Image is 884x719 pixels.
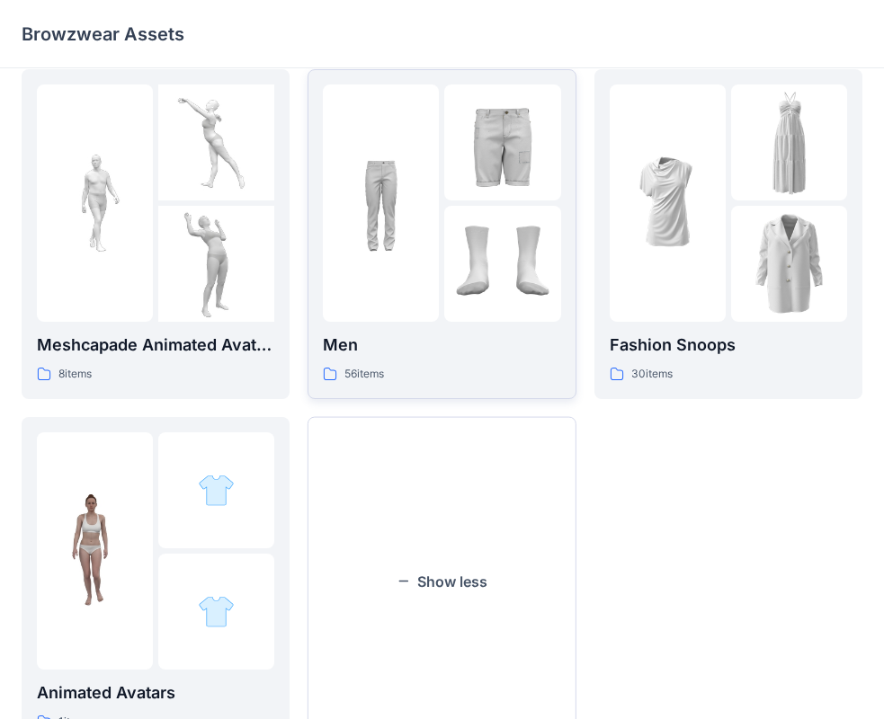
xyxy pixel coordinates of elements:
img: folder 1 [610,145,726,261]
img: folder 1 [323,145,439,261]
img: folder 2 [158,84,274,200]
img: folder 1 [37,145,153,261]
a: folder 1folder 2folder 3Meshcapade Animated Avatars8items [22,69,290,399]
img: folder 3 [158,206,274,322]
img: folder 2 [198,472,235,509]
p: Browzwear Assets [22,22,184,47]
p: Meshcapade Animated Avatars [37,333,274,358]
img: folder 3 [198,593,235,630]
p: Men [323,333,560,358]
p: Animated Avatars [37,680,274,706]
img: folder 3 [444,206,560,322]
p: 56 items [344,365,384,384]
img: folder 2 [731,84,847,200]
p: 8 items [58,365,92,384]
img: folder 2 [444,84,560,200]
img: folder 1 [37,493,153,608]
a: folder 1folder 2folder 3Men56items [308,69,576,399]
img: folder 3 [731,206,847,322]
a: folder 1folder 2folder 3Fashion Snoops30items [594,69,862,399]
p: 30 items [631,365,673,384]
p: Fashion Snoops [610,333,847,358]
